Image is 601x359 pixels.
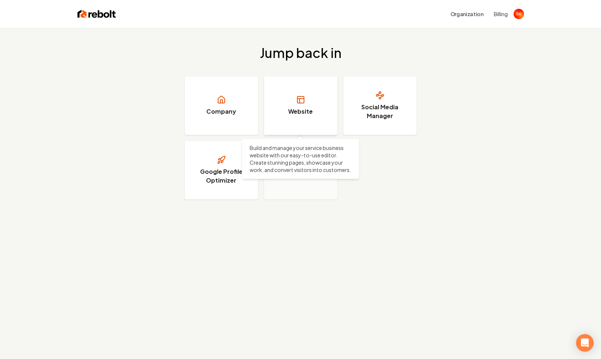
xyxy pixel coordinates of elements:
[446,7,488,21] button: Organization
[343,76,417,135] a: Social Media Manager
[260,45,341,60] h2: Jump back in
[185,76,258,135] a: Company
[185,141,258,199] a: Google Profile Optimizer
[264,76,337,135] a: Website
[206,107,236,116] h3: Company
[77,9,116,19] img: Rebolt Logo
[576,334,594,352] div: Open Intercom Messenger
[250,144,352,173] p: Build and manage your service business website with our easy-to-use editor. Create stunning pages...
[514,9,524,19] img: Billy Kepler
[352,103,408,120] h3: Social Media Manager
[514,9,524,19] button: Open user button
[288,107,313,116] h3: Website
[494,10,508,18] button: Billing
[194,167,249,185] h3: Google Profile Optimizer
